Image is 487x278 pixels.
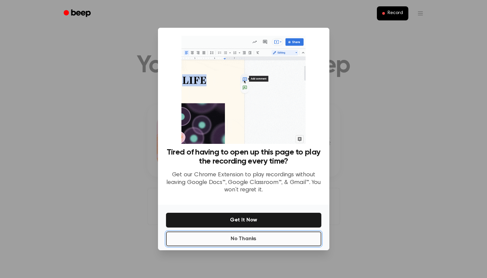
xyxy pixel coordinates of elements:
[166,231,321,246] button: No Thanks
[166,171,321,194] p: Get our Chrome Extension to play recordings without leaving Google Docs™, Google Classroom™, & Gm...
[388,10,403,16] span: Record
[377,6,408,20] button: Record
[166,213,321,227] button: Get It Now
[181,36,306,144] img: Beep extension in action
[59,7,97,20] a: Beep
[166,148,321,166] h3: Tired of having to open up this page to play the recording every time?
[412,5,428,21] button: Open menu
